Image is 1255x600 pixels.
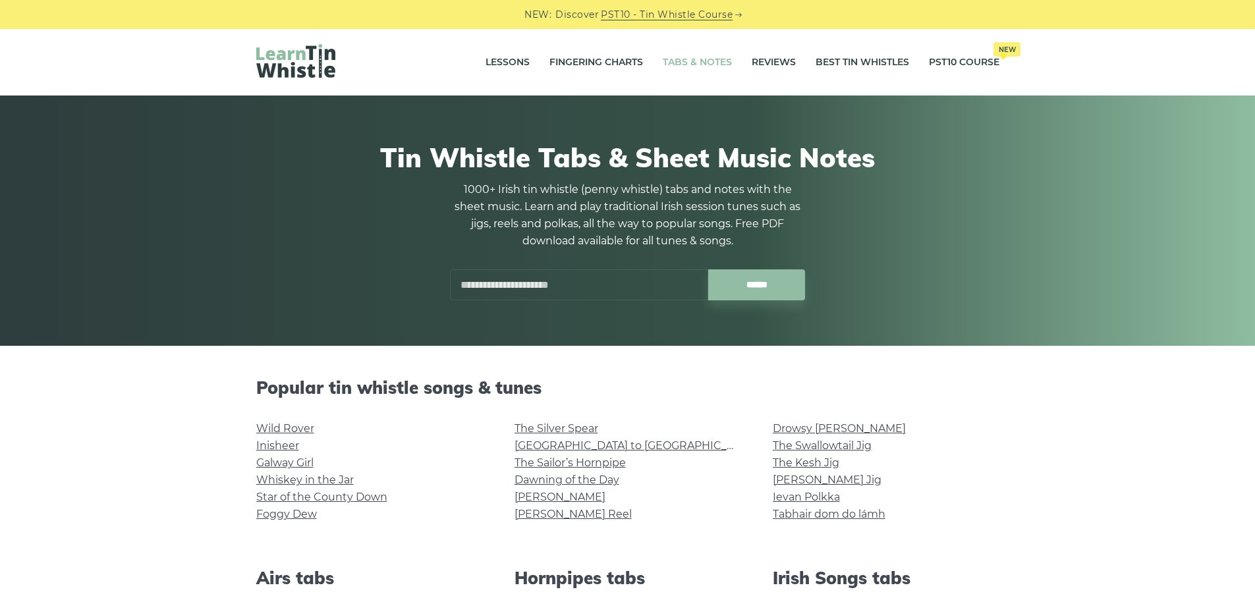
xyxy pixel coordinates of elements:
a: Ievan Polkka [773,491,840,503]
a: Wild Rover [256,422,314,435]
a: Galway Girl [256,456,314,469]
a: Tabs & Notes [663,46,732,79]
a: PST10 CourseNew [929,46,999,79]
a: Drowsy [PERSON_NAME] [773,422,906,435]
a: The Kesh Jig [773,456,839,469]
a: The Silver Spear [515,422,598,435]
a: The Swallowtail Jig [773,439,872,452]
img: LearnTinWhistle.com [256,44,335,78]
a: Reviews [752,46,796,79]
a: Fingering Charts [549,46,643,79]
a: Tabhair dom do lámh [773,508,885,520]
a: Whiskey in the Jar [256,474,354,486]
a: [PERSON_NAME] [515,491,605,503]
h2: Popular tin whistle songs & tunes [256,377,999,398]
a: Lessons [486,46,530,79]
span: New [993,42,1020,57]
a: Dawning of the Day [515,474,619,486]
a: The Sailor’s Hornpipe [515,456,626,469]
a: Star of the County Down [256,491,387,503]
h1: Tin Whistle Tabs & Sheet Music Notes [256,142,999,173]
h2: Irish Songs tabs [773,568,999,588]
a: Best Tin Whistles [816,46,909,79]
h2: Hornpipes tabs [515,568,741,588]
p: 1000+ Irish tin whistle (penny whistle) tabs and notes with the sheet music. Learn and play tradi... [450,181,806,250]
a: [GEOGRAPHIC_DATA] to [GEOGRAPHIC_DATA] [515,439,758,452]
a: Foggy Dew [256,508,317,520]
a: [PERSON_NAME] Jig [773,474,881,486]
a: Inisheer [256,439,299,452]
h2: Airs tabs [256,568,483,588]
a: [PERSON_NAME] Reel [515,508,632,520]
